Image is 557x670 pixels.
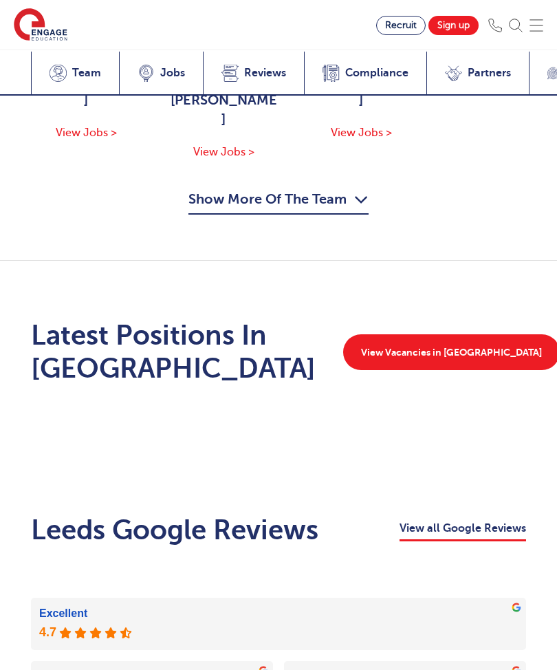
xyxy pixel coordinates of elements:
[400,519,526,541] a: View all Google Reviews
[203,52,304,96] a: Reviews
[193,146,254,158] span: View Jobs >
[529,19,543,32] img: Mobile Menu
[119,52,203,96] a: Jobs
[345,66,408,80] span: Compliance
[160,66,185,80] span: Jobs
[72,66,101,80] span: Team
[426,52,529,96] a: Partners
[31,52,119,96] a: Team
[376,16,426,35] a: Recruit
[488,19,502,32] img: Phone
[168,72,278,129] span: Poppy [PERSON_NAME]
[428,16,479,35] a: Sign up
[14,8,67,43] img: Engage Education
[188,188,369,215] button: Show More Of The Team
[39,606,518,621] div: Excellent
[244,66,286,80] span: Reviews
[385,20,417,30] span: Recruit
[56,127,117,139] span: View Jobs >
[31,319,316,385] h2: Latest Positions In [GEOGRAPHIC_DATA]
[304,52,426,96] a: Compliance
[509,19,523,32] img: Search
[331,127,392,139] span: View Jobs >
[468,66,511,80] span: Partners
[31,514,318,547] h2: Leeds Google Reviews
